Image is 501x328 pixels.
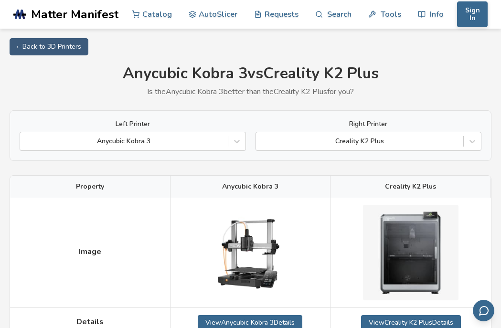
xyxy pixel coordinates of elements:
label: Left Printer [20,120,246,128]
input: Anycubic Kobra 3 [25,138,27,145]
input: Creality K2 Plus [261,138,263,145]
span: Anycubic Kobra 3 [222,183,278,190]
a: ← Back to 3D Printers [10,38,88,55]
p: Is the Anycubic Kobra 3 better than the Creality K2 Plus for you? [10,87,491,96]
h1: Anycubic Kobra 3 vs Creality K2 Plus [10,65,491,83]
span: Image [79,247,101,256]
span: Matter Manifest [31,8,118,21]
button: Send feedback via email [473,300,494,321]
label: Right Printer [256,120,482,128]
span: Property [76,183,104,190]
img: Creality K2 Plus [363,205,458,300]
span: Creality K2 Plus [385,183,436,190]
button: Sign In [457,1,488,27]
span: Details [76,317,104,326]
img: Anycubic Kobra 3 [203,205,298,300]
